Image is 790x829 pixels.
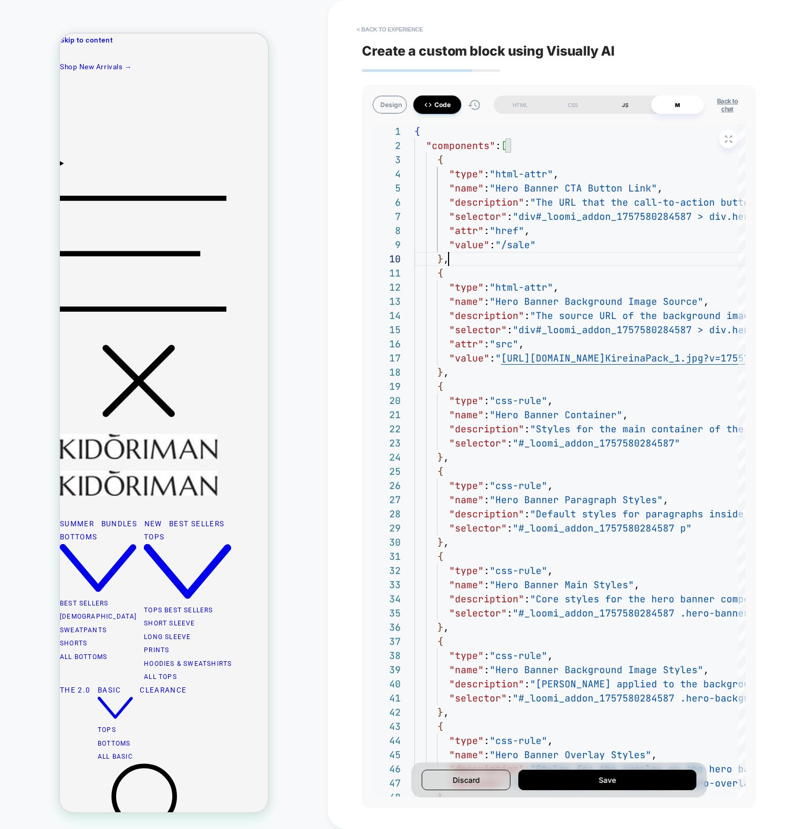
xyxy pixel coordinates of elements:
[490,480,547,492] span: "css-rule"
[372,677,401,691] div: 40
[372,153,401,167] div: 3
[513,607,755,619] span: "#_loomi_addon_1757580284587 .hero-banner"
[372,436,401,450] div: 23
[494,95,546,114] div: HTML
[490,338,518,350] span: "src"
[372,95,407,114] button: Design
[372,748,401,762] div: 45
[524,310,530,322] span: :
[553,168,559,180] span: ,
[524,678,530,690] span: :
[507,210,513,222] span: :
[372,790,401,804] div: 48
[524,593,530,605] span: :
[495,239,536,251] span: "/sale"
[80,652,127,661] a: Clearance
[438,536,443,548] span: }
[490,352,495,364] span: :
[84,573,153,580] a: Tops Best Sellers
[38,706,70,714] a: Bottoms
[703,295,709,307] span: ,
[547,480,553,492] span: ,
[484,338,490,350] span: :
[449,310,524,322] span: "description"
[634,579,640,591] span: ,
[372,606,401,620] div: 35
[372,479,401,493] div: 26
[490,281,553,293] span: "html-attr"
[372,351,401,365] div: 17
[449,494,484,506] span: "name"
[372,776,401,790] div: 47
[84,586,135,593] span: Short Sleeve
[372,224,401,238] div: 8
[372,734,401,748] div: 44
[372,422,401,436] div: 22
[84,613,109,620] a: Prints
[372,252,401,266] div: 10
[513,437,680,449] span: "#_loomi_addon_1757580284587"
[490,182,657,194] span: "Hero Banner CTA Button Link"
[84,626,172,634] a: Hoodies & Sweatshirts
[372,649,401,663] div: 38
[84,499,172,567] a: Tops
[484,409,490,421] span: :
[547,565,553,577] span: ,
[484,395,490,407] span: :
[524,423,530,435] span: :
[484,295,490,307] span: :
[449,579,484,591] span: "name"
[426,140,495,152] span: "components"
[495,140,501,152] span: :
[449,324,507,336] span: "selector"
[449,409,484,421] span: "name"
[449,522,507,534] span: "selector"
[490,494,663,506] span: "Hero Banner Paragraph Styles"
[41,486,77,494] a: Bundles
[449,168,484,180] span: "type"
[84,640,117,647] a: All Tops
[524,508,530,520] span: :
[449,196,524,208] span: "description"
[362,43,756,59] span: Create a custom block using Visually AI
[490,168,553,180] span: "html-attr"
[490,735,547,747] span: "css-rule"
[490,225,524,237] span: "href"
[372,394,401,408] div: 20
[38,719,73,727] a: All Basic
[438,253,443,265] span: }
[372,691,401,705] div: 41
[372,592,401,606] div: 34
[372,719,401,734] div: 43
[443,536,449,548] span: ,
[38,693,56,700] span: Tops
[38,652,73,687] a: Basic
[507,692,513,704] span: :
[490,295,703,307] span: "Hero Banner Background Image Source"
[547,395,553,407] span: ,
[490,395,547,407] span: "css-rule"
[449,565,484,577] span: "type"
[85,486,102,494] a: New
[372,450,401,464] div: 24
[449,664,484,676] span: "name"
[372,309,401,323] div: 14
[484,494,490,506] span: :
[449,281,484,293] span: "type"
[438,366,443,378] span: }
[351,21,428,38] button: < Back to experience
[443,253,449,265] span: ,
[547,735,553,747] span: ,
[372,124,401,139] div: 1
[372,408,401,422] div: 21
[501,140,507,152] span: [
[372,238,401,252] div: 9
[449,678,524,690] span: "description"
[507,437,513,449] span: :
[449,607,507,619] span: "selector"
[484,650,490,662] span: :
